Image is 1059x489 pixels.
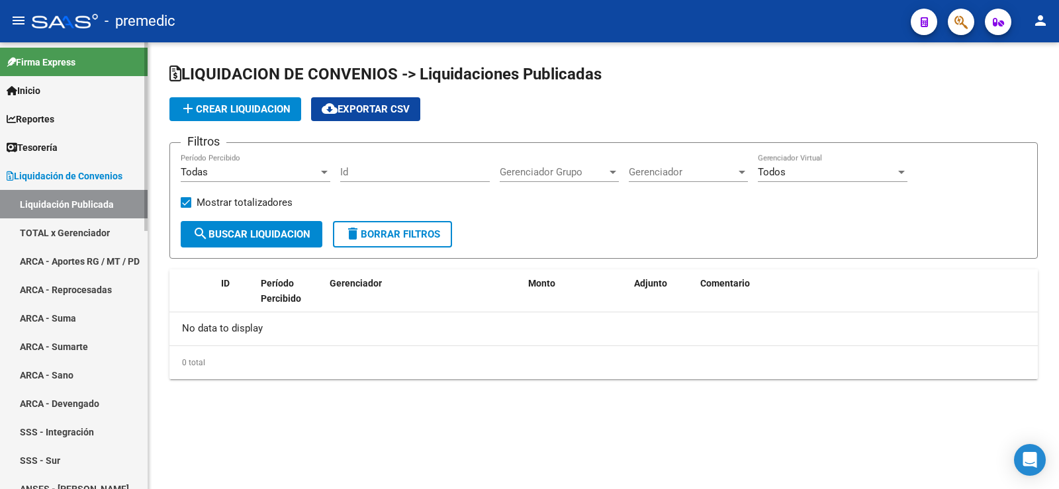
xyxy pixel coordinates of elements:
[345,226,361,242] mat-icon: delete
[180,101,196,116] mat-icon: add
[7,112,54,126] span: Reportes
[261,278,301,304] span: Período Percibido
[345,228,440,240] span: Borrar Filtros
[700,278,750,289] span: Comentario
[758,166,786,178] span: Todos
[695,269,1038,328] datatable-header-cell: Comentario
[7,55,75,69] span: Firma Express
[322,103,410,115] span: Exportar CSV
[11,13,26,28] mat-icon: menu
[181,132,226,151] h3: Filtros
[221,278,230,289] span: ID
[322,101,338,116] mat-icon: cloud_download
[7,169,122,183] span: Liquidación de Convenios
[500,166,607,178] span: Gerenciador Grupo
[311,97,420,121] button: Exportar CSV
[629,166,736,178] span: Gerenciador
[169,312,1038,345] div: No data to display
[181,221,322,247] button: Buscar Liquidacion
[523,269,629,328] datatable-header-cell: Monto
[7,140,58,155] span: Tesorería
[169,346,1038,379] div: 0 total
[634,278,667,289] span: Adjunto
[1014,444,1046,476] div: Open Intercom Messenger
[180,103,291,115] span: Crear Liquidacion
[7,83,40,98] span: Inicio
[197,195,293,210] span: Mostrar totalizadores
[330,278,382,289] span: Gerenciador
[333,221,452,247] button: Borrar Filtros
[629,269,695,328] datatable-header-cell: Adjunto
[255,269,305,328] datatable-header-cell: Período Percibido
[169,97,301,121] button: Crear Liquidacion
[324,269,523,328] datatable-header-cell: Gerenciador
[193,226,208,242] mat-icon: search
[169,65,602,83] span: LIQUIDACION DE CONVENIOS -> Liquidaciones Publicadas
[105,7,175,36] span: - premedic
[528,278,555,289] span: Monto
[181,166,208,178] span: Todas
[216,269,255,328] datatable-header-cell: ID
[1033,13,1048,28] mat-icon: person
[193,228,310,240] span: Buscar Liquidacion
